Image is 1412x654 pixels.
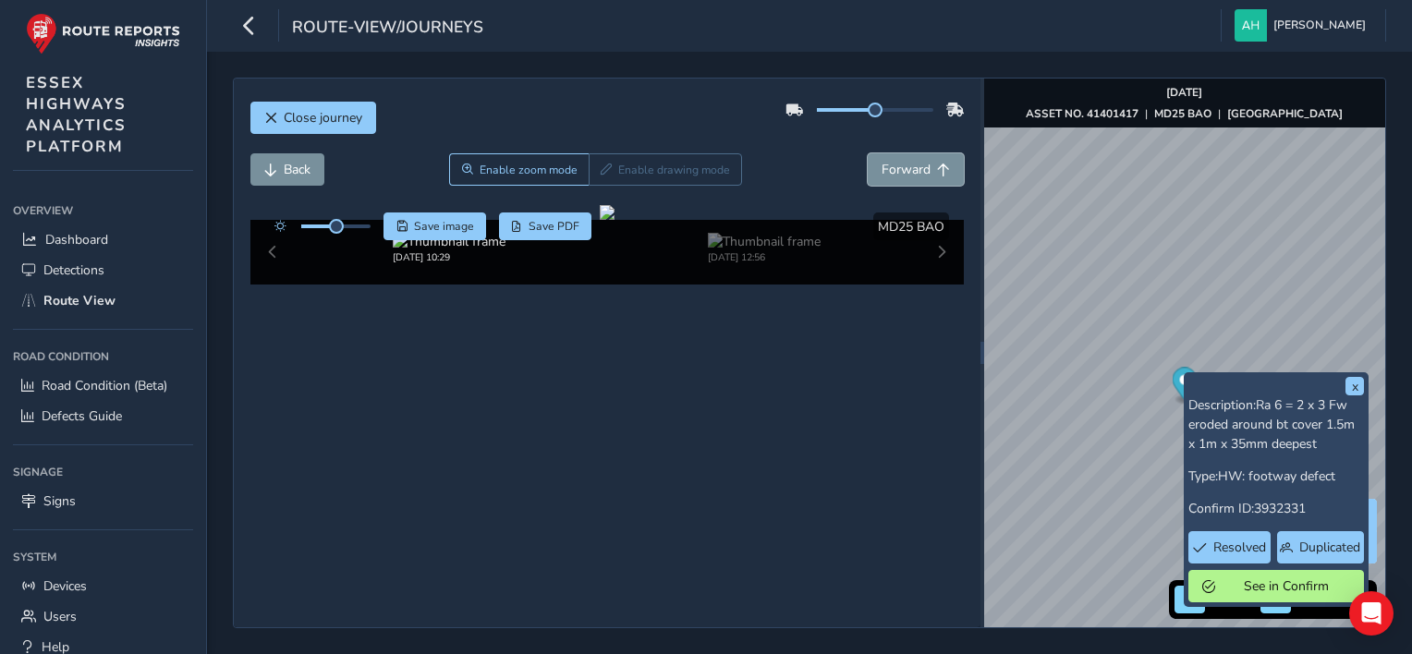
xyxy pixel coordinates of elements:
a: Road Condition (Beta) [13,370,193,401]
img: rr logo [26,13,180,54]
button: Close journey [250,102,376,134]
div: Road Condition [13,343,193,370]
span: Save PDF [529,219,579,234]
span: Detections [43,261,104,279]
a: Devices [13,571,193,601]
div: [DATE] 10:29 [393,250,505,264]
span: Road Condition (Beta) [42,377,167,394]
span: Enable zoom mode [480,163,578,177]
strong: MD25 BAO [1154,106,1211,121]
a: Signs [13,486,193,516]
p: Type: [1188,466,1364,486]
a: Detections [13,255,193,285]
span: Dashboard [45,231,108,248]
span: ESSEX HIGHWAYS ANALYTICS PLATFORM [26,72,127,157]
p: Confirm ID: [1188,499,1364,518]
span: Route View [43,292,116,309]
div: Overview [13,197,193,224]
span: See in Confirm [1222,577,1350,595]
button: Duplicated [1277,531,1364,563]
button: Forward [868,153,964,186]
p: Description: [1188,395,1364,454]
span: Duplicated [1299,539,1360,556]
span: route-view/journeys [292,16,483,42]
a: Route View [13,285,193,316]
button: Save [383,212,486,240]
span: [PERSON_NAME] [1273,9,1366,42]
span: MD25 BAO [878,218,944,236]
span: HW: footway defect [1218,467,1335,485]
span: Forward [882,161,931,178]
span: 3932331 [1254,500,1306,517]
span: Close journey [284,109,362,127]
img: diamond-layout [1235,9,1267,42]
div: Map marker [1172,368,1197,406]
span: Users [43,608,77,625]
div: | | [1026,106,1343,121]
span: Defects Guide [42,407,122,425]
button: Zoom [449,153,589,186]
div: [DATE] 12:56 [708,250,821,264]
a: Dashboard [13,224,193,255]
span: Resolved [1213,539,1266,556]
span: Ra 6 = 2 x 3 Fw eroded around bt cover 1.5m x 1m x 35mm deepest [1188,396,1355,453]
div: Open Intercom Messenger [1349,591,1394,636]
span: Signs [43,492,76,510]
img: Thumbnail frame [393,233,505,250]
strong: [GEOGRAPHIC_DATA] [1227,106,1343,121]
strong: ASSET NO. 41401417 [1026,106,1138,121]
button: Back [250,153,324,186]
button: x [1345,377,1364,395]
button: PDF [499,212,592,240]
span: Back [284,161,310,178]
a: Defects Guide [13,401,193,431]
img: Thumbnail frame [708,233,821,250]
div: System [13,543,193,571]
div: Signage [13,458,193,486]
span: Devices [43,577,87,595]
button: Resolved [1188,531,1271,563]
button: [PERSON_NAME] [1235,9,1372,42]
span: Save image [414,219,474,234]
button: See in Confirm [1188,570,1364,602]
a: Users [13,601,193,632]
strong: [DATE] [1166,85,1202,100]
